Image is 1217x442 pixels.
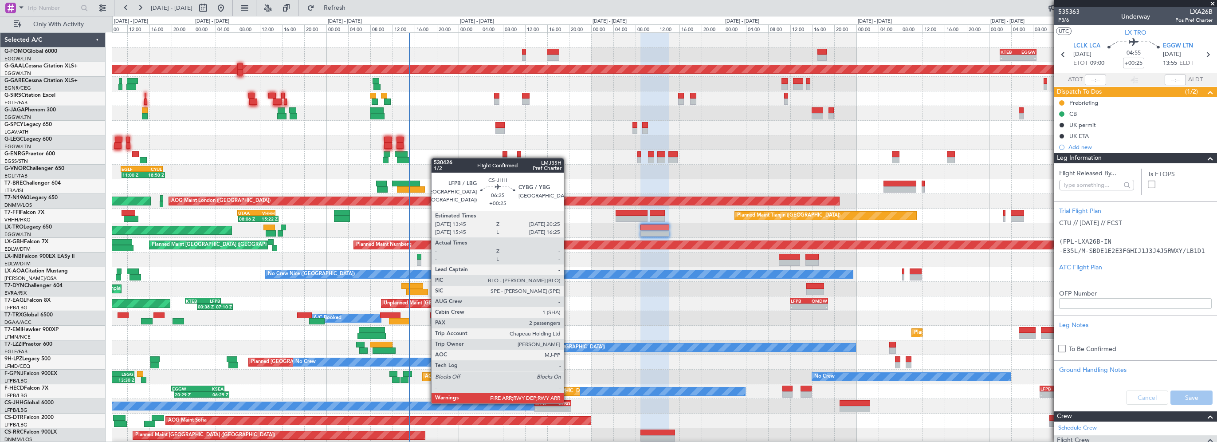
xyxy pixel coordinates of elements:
[4,173,27,179] a: EGLF/FAB
[4,78,25,83] span: G-GARE
[1073,50,1091,59] span: [DATE]
[4,422,27,428] a: LFPB/LBG
[1069,344,1116,354] label: To Be Confirmed
[238,210,256,216] div: UTAA
[303,1,356,15] button: Refresh
[4,298,26,303] span: T7-EAGL
[809,298,827,304] div: OMDW
[791,304,809,309] div: -
[1121,12,1150,21] div: Underway
[990,18,1025,25] div: [DATE] - [DATE]
[348,24,370,32] div: 04:00
[112,377,134,383] div: 13:30 Z
[4,166,26,171] span: G-VNOR
[1057,411,1072,422] span: Crew
[1059,289,1212,298] label: OFP Number
[989,24,1011,32] div: 00:00
[114,18,148,25] div: [DATE] - [DATE]
[437,24,459,32] div: 20:00
[481,24,503,32] div: 04:00
[4,327,59,332] a: T7-EMIHawker 900XP
[1057,153,1102,163] span: Leg Information
[4,49,27,54] span: G-FOMO
[4,283,63,288] a: T7-DYNChallenger 604
[1163,42,1193,51] span: EGGW LTN
[460,18,494,25] div: [DATE] - [DATE]
[4,312,53,318] a: T7-TRXGlobal 6500
[4,99,27,106] a: EGLF/FAB
[1073,59,1088,68] span: ETOT
[1073,42,1100,51] span: LCLK LCA
[4,63,78,69] a: G-GAALCessna Citation XLS+
[4,107,56,113] a: G-JAGAPhenom 300
[1059,320,1212,330] div: Leg Notes
[4,298,51,303] a: T7-EAGLFalcon 8X
[1040,392,1061,397] div: -
[4,187,24,194] a: LTBA/ISL
[4,151,25,157] span: G-ENRG
[4,356,22,362] span: 9H-LPZ
[4,158,28,165] a: EGSS/STN
[4,334,31,340] a: LFMN/NCE
[4,225,24,230] span: LX-TRO
[1090,59,1104,68] span: 09:00
[258,216,277,221] div: 15:22 Z
[461,386,487,391] div: LFPB
[1188,75,1203,84] span: ALDT
[791,298,809,304] div: LFPB
[1149,170,1212,179] label: Is ETOPS
[1058,7,1080,16] span: 535363
[4,231,31,238] a: EGGW/LTN
[809,304,827,309] div: -
[1011,24,1033,32] div: 04:00
[4,430,57,435] a: CS-RRCFalcon 900LX
[4,283,24,288] span: T7-DYN
[304,24,326,32] div: 20:00
[1058,16,1080,24] span: P3/6
[814,370,835,383] div: No Crew
[4,239,48,245] a: LX-GBHFalcon 7X
[1127,49,1141,58] span: 04:55
[1018,49,1036,55] div: EGGW
[1069,99,1098,107] div: Prebriefing
[658,24,680,32] div: 12:00
[591,24,613,32] div: 00:00
[198,304,215,309] div: 00:38 Z
[127,24,149,32] div: 12:00
[4,275,57,282] a: [PERSON_NAME]/QSA
[1059,365,1212,375] div: Ground Handling Notes
[856,24,879,32] div: 00:00
[203,298,220,304] div: LFPB
[201,392,228,397] div: 06:29 Z
[175,392,202,397] div: 20:29 Z
[4,210,44,215] a: T7-FFIFalcon 7X
[4,239,24,245] span: LX-GBH
[4,290,27,296] a: EVRA/RIX
[1059,218,1212,228] p: CTU // [DATE] // FCST
[10,17,96,32] button: Only With Activity
[4,49,57,54] a: G-FOMOGlobal 6000
[239,216,258,221] div: 08:06 Z
[737,209,840,222] div: Planned Maint Tianjin ([GEOGRAPHIC_DATA])
[4,63,25,69] span: G-GAAL
[636,24,658,32] div: 08:00
[945,24,967,32] div: 16:00
[4,260,31,267] a: EDLW/DTM
[1057,87,1102,97] span: Dispatch To-Dos
[1059,238,1111,245] code: (FPL-LXA26B-IN
[168,414,207,427] div: AOG Maint Sofia
[436,386,461,391] div: KSEA
[172,24,194,32] div: 20:00
[1018,55,1036,60] div: -
[256,210,275,216] div: VHHH
[328,18,362,25] div: [DATE] - [DATE]
[4,392,27,399] a: LFPB/LBG
[4,378,27,384] a: LFPB/LBG
[122,166,141,172] div: EGLF
[172,386,198,391] div: EGGW
[1063,178,1121,192] input: Type something...
[1068,75,1083,84] span: ATOT
[613,24,636,32] div: 04:00
[4,356,51,362] a: 9H-LPZLegacy 500
[4,400,54,406] a: CS-JHHGlobal 6000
